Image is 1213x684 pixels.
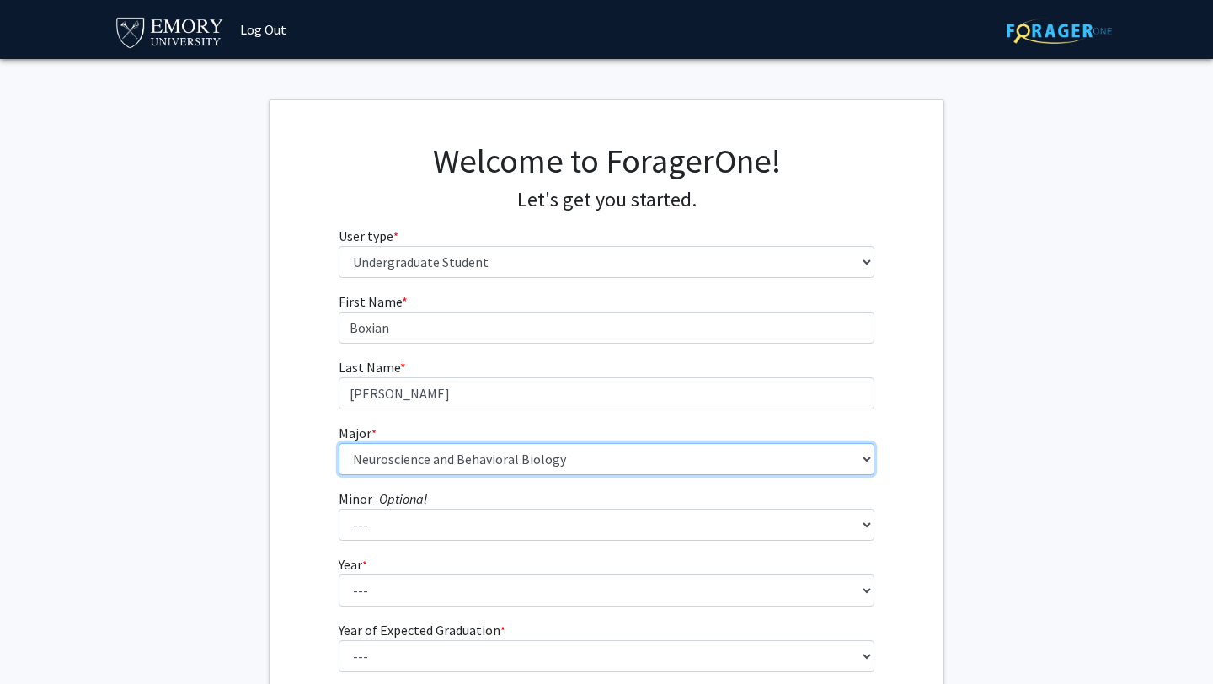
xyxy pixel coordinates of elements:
label: Year [339,554,367,574]
iframe: Chat [13,608,72,671]
img: ForagerOne Logo [1007,18,1112,44]
label: Major [339,423,377,443]
h4: Let's get you started. [339,188,875,212]
span: Last Name [339,359,400,376]
i: - Optional [372,490,427,507]
span: First Name [339,293,402,310]
label: Year of Expected Graduation [339,620,505,640]
h1: Welcome to ForagerOne! [339,141,875,181]
label: Minor [339,489,427,509]
img: Emory University Logo [114,13,226,51]
label: User type [339,226,398,246]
